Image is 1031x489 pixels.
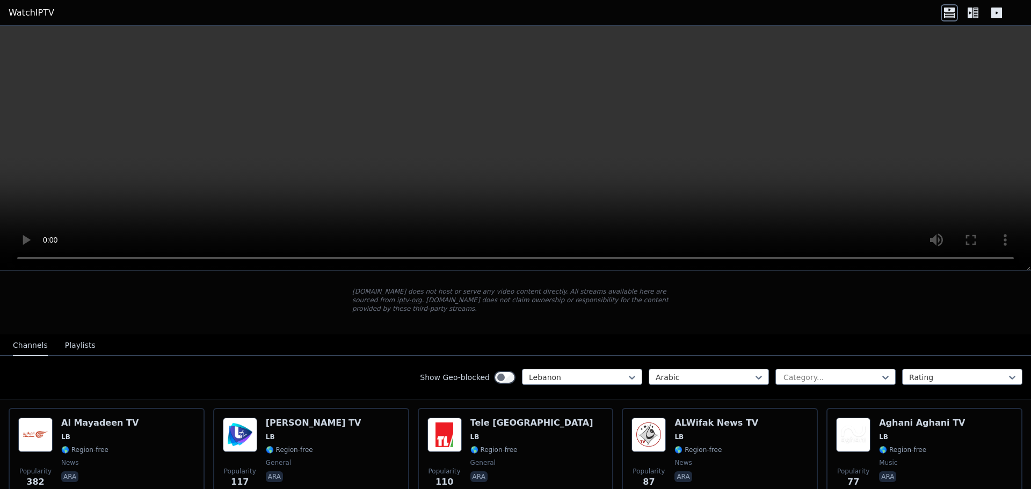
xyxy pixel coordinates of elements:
[61,458,78,467] span: news
[9,6,54,19] a: WatchIPTV
[633,467,665,476] span: Popularity
[26,476,44,488] span: 382
[836,418,870,452] img: Aghani Aghani TV
[19,467,52,476] span: Popularity
[643,476,655,488] span: 87
[427,418,462,452] img: Tele Liban
[266,418,361,428] h6: [PERSON_NAME] TV
[266,471,283,482] p: ara
[879,433,888,441] span: LB
[470,458,496,467] span: general
[266,433,275,441] span: LB
[837,467,869,476] span: Popularity
[420,372,490,383] label: Show Geo-blocked
[847,476,859,488] span: 77
[266,446,313,454] span: 🌎 Region-free
[435,476,453,488] span: 110
[61,471,78,482] p: ara
[470,433,480,441] span: LB
[470,471,488,482] p: ara
[631,418,666,452] img: ALWifak News TV
[879,446,926,454] span: 🌎 Region-free
[18,418,53,452] img: Al Mayadeen TV
[674,446,722,454] span: 🌎 Region-free
[61,433,70,441] span: LB
[266,458,291,467] span: general
[879,418,965,428] h6: Aghani Aghani TV
[231,476,249,488] span: 117
[13,335,48,356] button: Channels
[674,433,684,441] span: LB
[879,471,896,482] p: ara
[470,446,518,454] span: 🌎 Region-free
[61,418,139,428] h6: Al Mayadeen TV
[61,446,108,454] span: 🌎 Region-free
[224,467,256,476] span: Popularity
[879,458,897,467] span: music
[65,335,96,356] button: Playlists
[397,296,422,304] a: iptv-org
[429,467,461,476] span: Popularity
[223,418,257,452] img: Lana TV
[674,418,758,428] h6: ALWifak News TV
[470,418,593,428] h6: Tele [GEOGRAPHIC_DATA]
[352,287,679,313] p: [DOMAIN_NAME] does not host or serve any video content directly. All streams available here are s...
[674,458,692,467] span: news
[674,471,692,482] p: ara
